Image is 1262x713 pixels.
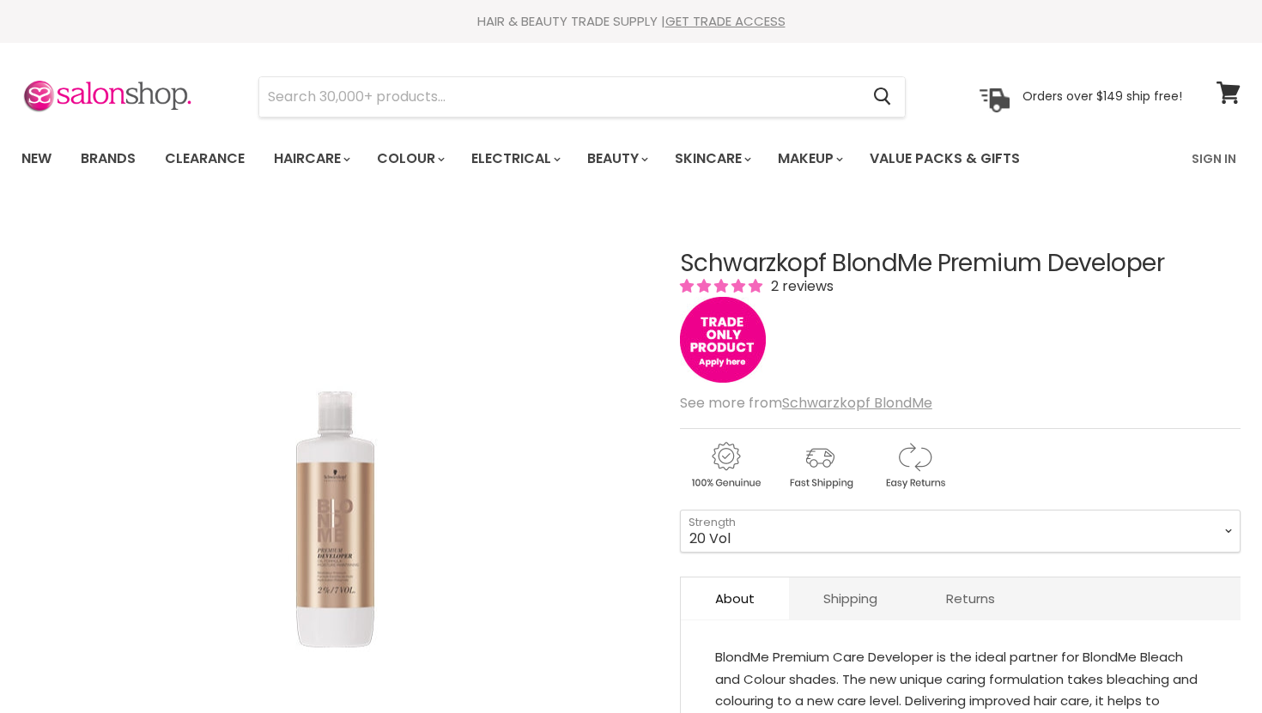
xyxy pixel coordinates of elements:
form: Product [258,76,906,118]
a: GET TRADE ACCESS [665,12,786,30]
button: Search [859,77,905,117]
a: Brands [68,141,149,177]
a: Sign In [1181,141,1247,177]
a: About [681,577,789,619]
a: Value Packs & Gifts [857,141,1033,177]
input: Search [259,77,859,117]
a: Haircare [261,141,361,177]
a: Electrical [458,141,571,177]
a: Schwarzkopf BlondMe [782,393,932,413]
img: shipping.gif [774,439,865,492]
p: Orders over $149 ship free! [1022,88,1182,104]
span: 5.00 stars [680,276,766,296]
a: New [9,141,64,177]
h1: Schwarzkopf BlondMe Premium Developer [680,251,1241,277]
a: Returns [912,577,1029,619]
span: 2 reviews [766,276,834,296]
a: Clearance [152,141,258,177]
a: Beauty [574,141,658,177]
ul: Main menu [9,134,1107,184]
img: genuine.gif [680,439,771,492]
span: See more from [680,393,932,413]
a: Makeup [765,141,853,177]
img: returns.gif [869,439,960,492]
a: Shipping [789,577,912,619]
img: tradeonly_small.jpg [680,297,766,383]
a: Skincare [662,141,761,177]
a: Colour [364,141,455,177]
